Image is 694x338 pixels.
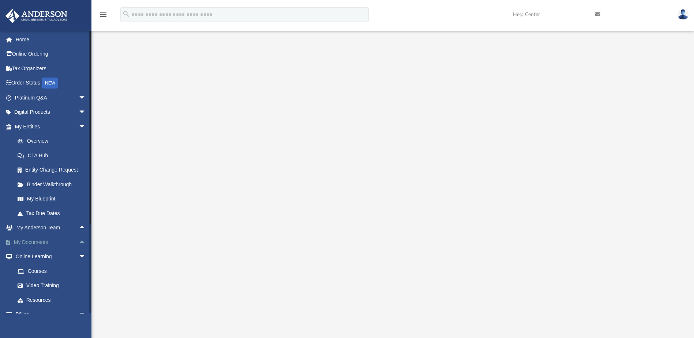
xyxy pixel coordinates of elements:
a: Digital Productsarrow_drop_down [5,105,97,120]
a: Resources [10,293,93,307]
a: My Documentsarrow_drop_up [5,235,97,249]
a: My Anderson Teamarrow_drop_up [5,221,93,235]
span: arrow_drop_up [79,235,93,250]
a: Order StatusNEW [5,76,97,91]
div: NEW [42,78,58,89]
span: arrow_drop_up [79,221,93,236]
i: menu [99,10,108,19]
a: My Blueprint [10,192,93,206]
a: Online Learningarrow_drop_down [5,249,93,264]
span: arrow_drop_down [79,249,93,264]
a: Online Ordering [5,47,97,61]
img: Anderson Advisors Platinum Portal [3,9,70,23]
a: My Entitiesarrow_drop_down [5,119,97,134]
span: arrow_drop_down [79,119,93,134]
a: Billingarrow_drop_down [5,307,97,322]
a: Tax Organizers [5,61,97,76]
i: search [122,10,130,18]
a: Entity Change Request [10,163,97,177]
a: Binder Walkthrough [10,177,97,192]
a: Platinum Q&Aarrow_drop_down [5,90,97,105]
a: menu [99,14,108,19]
span: arrow_drop_down [79,105,93,120]
a: Home [5,32,97,47]
a: CTA Hub [10,148,97,163]
a: Overview [10,134,97,149]
a: Video Training [10,278,90,293]
img: User Pic [678,9,689,20]
span: arrow_drop_down [79,307,93,322]
a: Courses [10,264,93,278]
a: Tax Due Dates [10,206,97,221]
span: arrow_drop_down [79,90,93,105]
